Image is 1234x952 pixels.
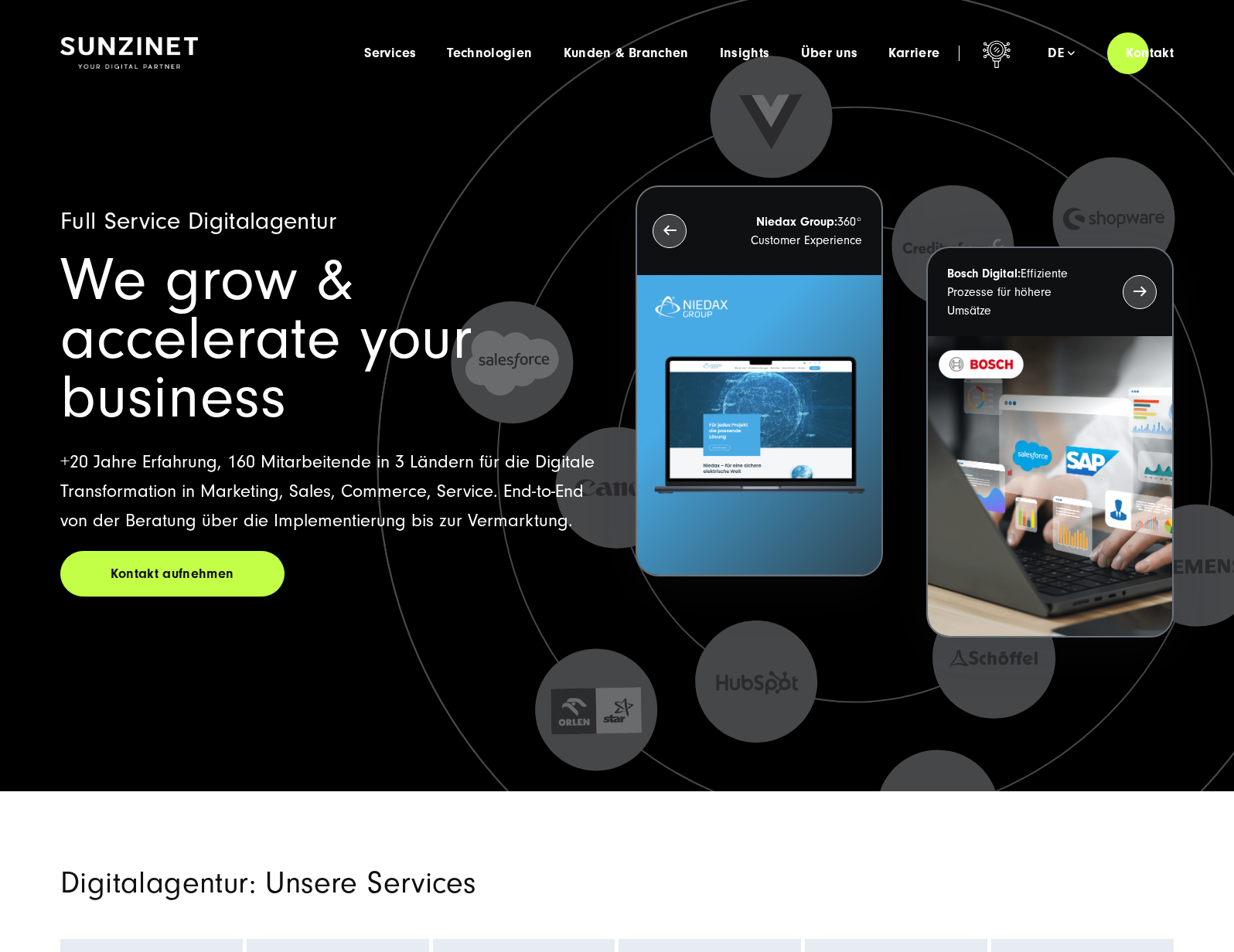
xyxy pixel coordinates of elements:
a: Kontakt aufnehmen [60,551,285,597]
a: Über uns [801,46,858,61]
a: Karriere [888,46,939,61]
a: Kontakt [1107,31,1192,75]
button: Bosch Digital:Effiziente Prozesse für höhere Umsätze BOSCH - Kundeprojekt - Digital Transformatio... [926,246,1174,638]
a: Insights [720,46,770,61]
a: Kunden & Branchen [564,46,689,61]
img: BOSCH - Kundeprojekt - Digital Transformation Agentur SUNZINET [928,336,1172,637]
span: Full Service Digitalagentur [60,207,337,235]
a: Services [364,46,416,61]
p: 360° Customer Experience [714,212,862,250]
h1: We grow & accelerate your business [60,251,598,427]
img: Letztes Projekt von Niedax. Ein Laptop auf dem die Niedax Website geöffnet ist, auf blauem Hinter... [637,275,881,576]
p: Effiziente Prozesse für höhere Umsätze [947,264,1095,320]
p: +20 Jahre Erfahrung, 160 Mitarbeitende in 3 Ländern für die Digitale Transformation in Marketing,... [60,447,598,535]
button: Niedax Group:360° Customer Experience Letztes Projekt von Niedax. Ein Laptop auf dem die Niedax W... [636,185,883,577]
div: de [1048,46,1075,61]
a: Technologien [447,46,532,61]
img: SUNZINET Full Service Digital Agentur [60,37,198,70]
h2: Digitalagentur: Unsere Services [60,869,795,898]
strong: Bosch Digital: [947,267,1021,280]
strong: Niedax Group: [756,215,837,229]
